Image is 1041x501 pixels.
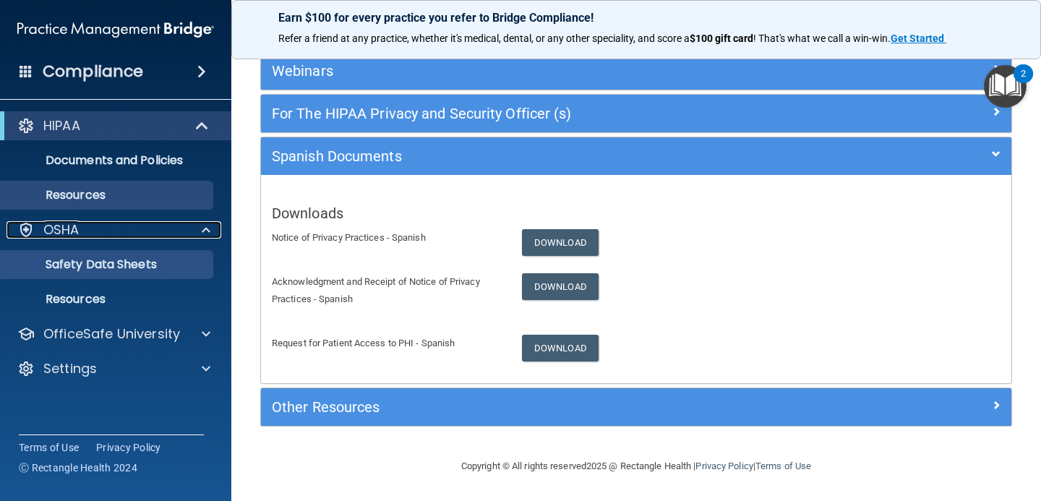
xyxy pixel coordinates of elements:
[755,461,811,471] a: Terms of Use
[272,102,1001,125] a: For The HIPAA Privacy and Security Officer (s)
[272,106,813,121] h5: For The HIPAA Privacy and Security Officer (s)
[272,399,813,415] h5: Other Resources
[9,257,207,272] p: Safety Data Sheets
[522,273,599,300] a: Download
[522,229,599,256] a: Download
[891,33,946,44] a: Get Started
[272,273,500,308] p: Acknowledgment and Receipt of Notice of Privacy Practices - Spanish
[272,229,500,247] p: Notice of Privacy Practices - Spanish
[43,117,80,134] p: HIPAA
[96,440,161,455] a: Privacy Policy
[17,325,210,343] a: OfficeSafe University
[19,440,79,455] a: Terms of Use
[9,153,207,168] p: Documents and Policies
[278,11,994,25] p: Earn $100 for every practice you refer to Bridge Compliance!
[891,33,944,44] strong: Get Started
[272,335,500,352] p: Request for Patient Access to PHI - Spanish
[43,221,80,239] p: OSHA
[272,145,1001,168] a: Spanish Documents
[753,33,891,44] span: ! That's what we call a win-win.
[43,360,97,377] p: Settings
[272,395,1001,419] a: Other Resources
[272,59,1001,82] a: Webinars
[43,325,180,343] p: OfficeSafe University
[17,360,210,377] a: Settings
[1021,74,1026,93] div: 2
[984,65,1027,108] button: Open Resource Center, 2 new notifications
[690,33,753,44] strong: $100 gift card
[272,63,813,79] h5: Webinars
[19,461,137,475] span: Ⓒ Rectangle Health 2024
[372,443,900,489] div: Copyright © All rights reserved 2025 @ Rectangle Health | |
[17,117,210,134] a: HIPAA
[9,188,207,202] p: Resources
[522,335,599,361] a: Download
[695,461,753,471] a: Privacy Policy
[43,61,143,82] h4: Compliance
[17,221,210,239] a: OSHA
[278,33,690,44] span: Refer a friend at any practice, whether it's medical, dental, or any other speciality, and score a
[9,292,207,307] p: Resources
[272,148,813,164] h5: Spanish Documents
[272,205,1001,221] h5: Downloads
[17,15,214,44] img: PMB logo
